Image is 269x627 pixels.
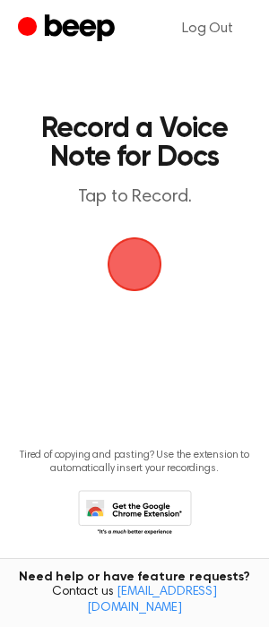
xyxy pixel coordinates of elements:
[164,7,251,50] a: Log Out
[32,186,237,209] p: Tap to Record.
[108,237,161,291] button: Beep Logo
[87,586,217,614] a: [EMAIL_ADDRESS][DOMAIN_NAME]
[32,115,237,172] h1: Record a Voice Note for Docs
[14,449,255,476] p: Tired of copying and pasting? Use the extension to automatically insert your recordings.
[18,12,119,47] a: Beep
[11,585,258,616] span: Contact us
